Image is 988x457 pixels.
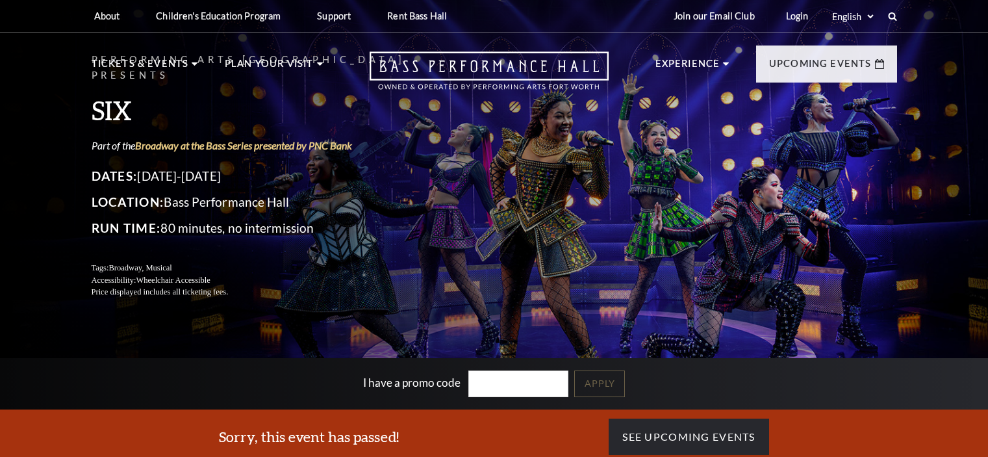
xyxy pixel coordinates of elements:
p: Rent Bass Hall [387,10,447,21]
h3: Sorry, this event has passed! [219,427,399,447]
h3: SIX [92,94,449,127]
span: Wheelchair Accessible [136,276,210,285]
span: Run Time: [92,220,161,235]
p: [DATE]-[DATE] [92,166,449,187]
p: Part of the [92,138,449,153]
p: 80 minutes, no intermission [92,218,449,239]
p: Plan Your Visit [225,56,314,79]
a: See Upcoming Events [609,419,768,455]
a: Broadway at the Bass Series presented by PNC Bank [135,139,352,151]
p: About [94,10,120,21]
p: Accessibility: [92,274,449,287]
p: Support [317,10,351,21]
p: Tickets & Events [92,56,189,79]
p: Upcoming Events [769,56,872,79]
p: Bass Performance Hall [92,192,449,213]
p: Tags: [92,262,449,274]
label: I have a promo code [363,375,461,389]
span: Dates: [92,168,138,183]
p: Price displayed includes all ticketing fees. [92,286,449,298]
p: Children's Education Program [156,10,281,21]
select: Select: [830,10,876,23]
span: Location: [92,194,164,209]
p: Experience [655,56,720,79]
span: Broadway, Musical [108,263,171,272]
